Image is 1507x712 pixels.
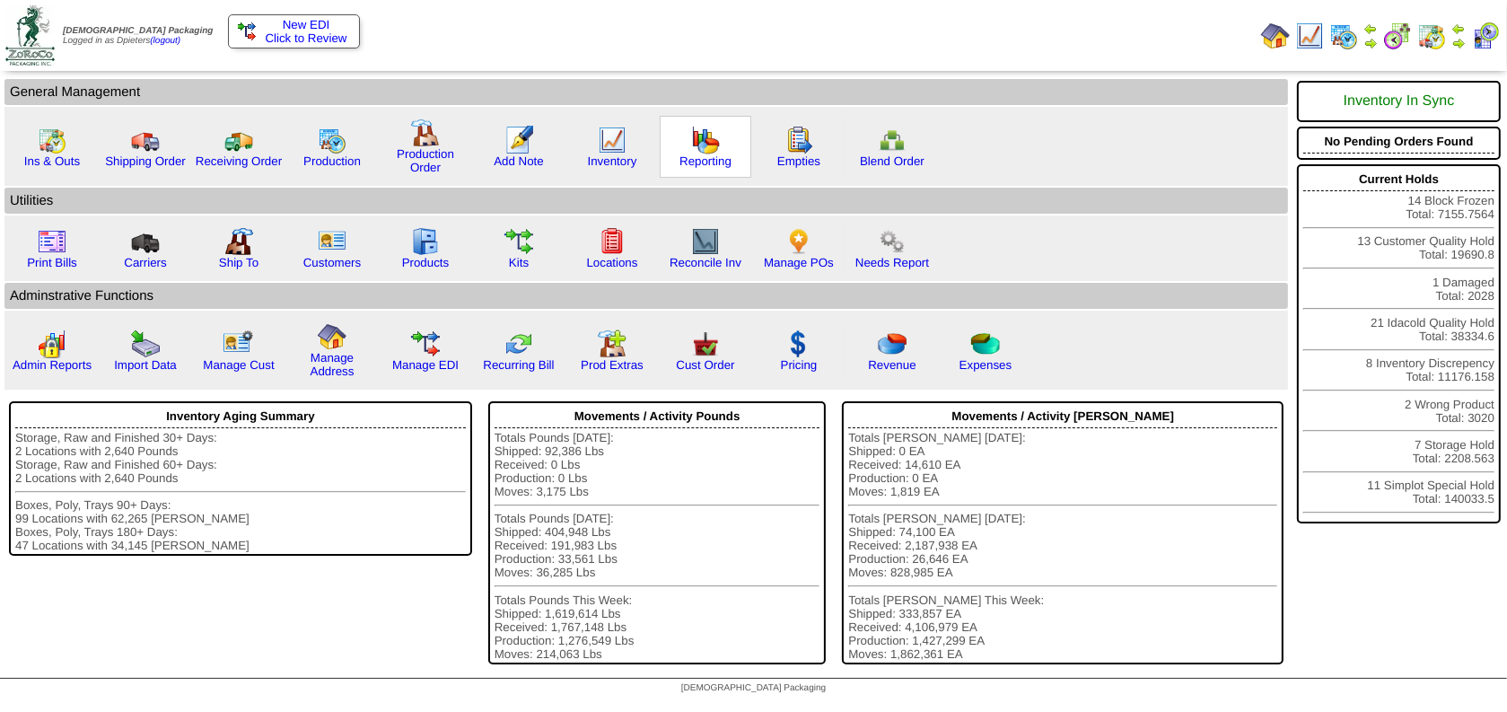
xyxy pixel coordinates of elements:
[318,126,346,154] img: calendarprod.gif
[691,227,720,256] img: line_graph2.gif
[238,31,350,45] span: Click to Review
[4,188,1288,214] td: Utilities
[131,330,160,358] img: import.gif
[504,126,533,154] img: orders.gif
[238,18,350,45] a: New EDI Click to Review
[586,256,637,269] a: Locations
[224,126,253,154] img: truck2.gif
[15,405,466,428] div: Inventory Aging Summary
[5,5,55,66] img: zoroco-logo-small.webp
[1295,22,1324,50] img: line_graph.gif
[855,256,929,269] a: Needs Report
[203,358,274,372] a: Manage Cust
[509,256,529,269] a: Kits
[4,79,1288,105] td: General Management
[411,227,440,256] img: cabinet.gif
[223,330,256,358] img: managecust.png
[878,126,907,154] img: network.png
[784,227,813,256] img: po.png
[1261,22,1290,50] img: home.gif
[63,26,213,46] span: Logged in as Dpieters
[4,283,1288,309] td: Adminstrative Functions
[63,26,213,36] span: [DEMOGRAPHIC_DATA] Packaging
[131,227,160,256] img: truck3.gif
[483,358,554,372] a: Recurring Bill
[1383,22,1412,50] img: calendarblend.gif
[495,405,820,428] div: Movements / Activity Pounds
[971,330,1000,358] img: pie_chart2.png
[691,126,720,154] img: graph.gif
[318,227,346,256] img: customers.gif
[27,256,77,269] a: Print Bills
[588,154,637,168] a: Inventory
[1451,22,1466,36] img: arrowleft.gif
[598,330,626,358] img: prodextras.gif
[878,330,907,358] img: pie_chart.png
[411,330,440,358] img: edi.gif
[224,227,253,256] img: factory2.gif
[15,431,466,552] div: Storage, Raw and Finished 30+ Days: 2 Locations with 2,640 Pounds Storage, Raw and Finished 60+ D...
[38,330,66,358] img: graph2.png
[38,126,66,154] img: calendarinout.gif
[303,256,361,269] a: Customers
[303,154,361,168] a: Production
[196,154,282,168] a: Receiving Order
[868,358,916,372] a: Revenue
[764,256,834,269] a: Manage POs
[124,256,166,269] a: Carriers
[1329,22,1358,50] img: calendarprod.gif
[504,330,533,358] img: reconcile.gif
[411,119,440,147] img: factory.gif
[219,256,258,269] a: Ship To
[878,227,907,256] img: workflow.png
[114,358,177,372] a: Import Data
[402,256,450,269] a: Products
[676,358,734,372] a: Cust Order
[598,126,626,154] img: line_graph.gif
[860,154,924,168] a: Blend Order
[691,330,720,358] img: cust_order.png
[495,431,820,661] div: Totals Pounds [DATE]: Shipped: 92,386 Lbs Received: 0 Lbs Production: 0 Lbs Moves: 3,175 Lbs Tota...
[1303,130,1494,154] div: No Pending Orders Found
[959,358,1012,372] a: Expenses
[131,126,160,154] img: truck.gif
[848,431,1277,661] div: Totals [PERSON_NAME] [DATE]: Shipped: 0 EA Received: 14,610 EA Production: 0 EA Moves: 1,819 EA T...
[238,22,256,40] img: ediSmall.gif
[392,358,459,372] a: Manage EDI
[105,154,186,168] a: Shipping Order
[681,683,826,693] span: [DEMOGRAPHIC_DATA] Packaging
[1363,36,1378,50] img: arrowright.gif
[1417,22,1446,50] img: calendarinout.gif
[784,330,813,358] img: dollar.gif
[24,154,80,168] a: Ins & Outs
[283,18,330,31] span: New EDI
[1303,84,1494,119] div: Inventory In Sync
[397,147,454,174] a: Production Order
[13,358,92,372] a: Admin Reports
[504,227,533,256] img: workflow.gif
[848,405,1277,428] div: Movements / Activity [PERSON_NAME]
[311,351,355,378] a: Manage Address
[150,36,180,46] a: (logout)
[1363,22,1378,36] img: arrowleft.gif
[777,154,820,168] a: Empties
[784,126,813,154] img: workorder.gif
[494,154,544,168] a: Add Note
[1451,36,1466,50] img: arrowright.gif
[781,358,818,372] a: Pricing
[38,227,66,256] img: invoice2.gif
[581,358,644,372] a: Prod Extras
[1471,22,1500,50] img: calendarcustomer.gif
[1303,168,1494,191] div: Current Holds
[318,322,346,351] img: home.gif
[1297,164,1501,523] div: 14 Block Frozen Total: 7155.7564 13 Customer Quality Hold Total: 19690.8 1 Damaged Total: 2028 21...
[679,154,732,168] a: Reporting
[670,256,741,269] a: Reconcile Inv
[598,227,626,256] img: locations.gif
